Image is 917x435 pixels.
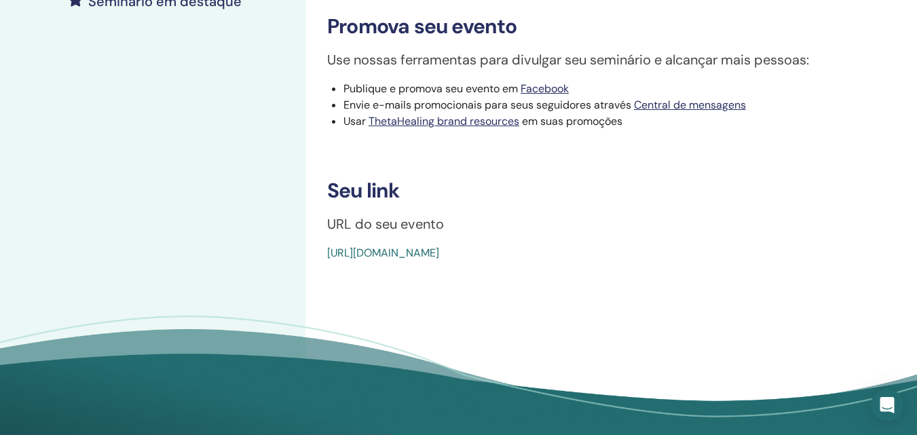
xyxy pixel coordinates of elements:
li: Usar em suas promoções [343,113,895,130]
li: Envie e-mails promocionais para seus seguidores através [343,97,895,113]
h3: Promova seu evento [327,14,895,39]
p: Use nossas ferramentas para divulgar seu seminário e alcançar mais pessoas: [327,50,895,70]
div: Open Intercom Messenger [871,389,903,421]
a: Facebook [521,81,569,96]
a: Central de mensagens [634,98,746,112]
a: [URL][DOMAIN_NAME] [327,246,439,260]
p: URL do seu evento [327,214,895,234]
h3: Seu link [327,178,895,203]
li: Publique e promova seu evento em [343,81,895,97]
a: ThetaHealing brand resources [369,114,519,128]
